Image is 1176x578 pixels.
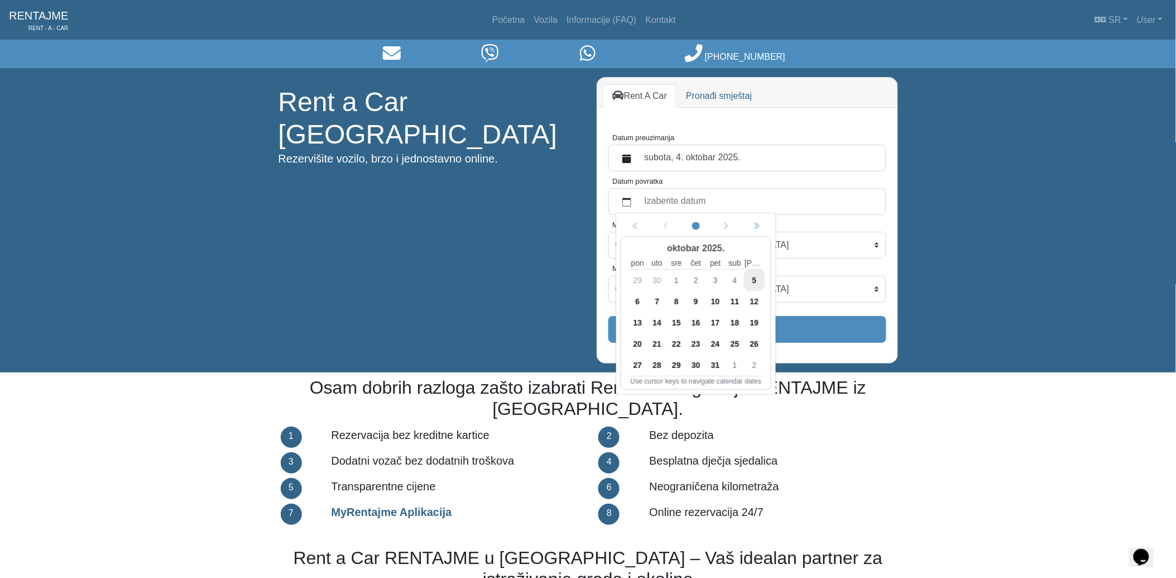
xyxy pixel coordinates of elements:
[628,335,646,353] span: 20
[608,316,886,343] button: Pretraga
[687,335,705,353] span: 23
[613,263,663,274] label: Mjesto povratka
[711,218,741,234] button: Next month
[281,478,302,499] div: 5
[530,9,563,31] a: Vozila
[752,223,760,231] svg: chevron double left
[725,291,745,312] div: subota, 11. oktobar 2025.
[726,293,743,311] span: 11
[647,312,666,333] div: utorak, 14. oktobar 2025.
[722,223,730,231] svg: chevron left
[648,314,666,332] span: 14
[647,355,666,376] div: utorak, 28. oktobar 2025.
[598,504,620,525] div: 8
[686,355,705,376] div: četvrtak, 30. oktobar 2025.
[741,218,771,234] button: Next year
[622,154,631,163] svg: calendar fill
[745,356,763,374] span: 2
[687,356,705,374] span: 30
[648,335,666,353] span: 21
[668,356,685,374] span: 29
[687,314,705,332] span: 16
[641,424,906,450] div: Bez depozita
[562,9,641,31] a: Informacije (FAQ)
[745,293,763,311] span: 12
[705,257,725,269] small: petak
[488,9,530,31] a: Početna
[726,356,743,374] span: 1
[628,355,647,376] div: ponedeljak, 27. oktobar 2025.
[613,176,663,187] label: Datum povratka
[622,198,631,207] svg: calendar
[279,150,580,167] p: Rezervišite vozilo, brzo i jednostavno online.
[1137,15,1156,25] em: User
[706,356,724,374] span: 31
[628,240,764,257] div: oktobar 2025.
[666,257,686,269] small: sreda
[668,314,685,332] span: 15
[705,270,725,291] div: petak, 3. oktobar 2025.
[323,424,588,450] div: Rezervacija bez kreditne kartice
[641,501,906,527] div: Online rezervacija 24/7
[641,476,906,501] div: Neograničena kilometraža
[666,291,686,312] div: sreda, 8. oktobar 2025.
[725,257,745,269] small: subota
[628,314,646,332] span: 13
[647,333,666,355] div: utorak, 21. oktobar 2025.
[628,376,764,386] div: Use cursor keys to navigate calendar dates
[745,333,764,355] div: nedelja, 26. oktobar 2025.
[598,452,620,474] div: 4
[676,84,761,108] a: Pronađi smještaj
[668,293,685,311] span: 8
[648,356,666,374] span: 28
[331,506,452,518] a: MyRentajme Aplikacija
[279,377,898,420] h2: Osam dobrih razloga zašto izabrati Rent a Car agenciju RENTAJME iz [GEOGRAPHIC_DATA].
[686,257,705,269] small: četvrtak
[603,84,677,108] a: Rent A Car
[725,333,745,355] div: subota, 25. oktobar 2025.
[706,335,724,353] span: 24
[613,132,675,143] label: Datum preuzimanja
[628,312,647,333] div: ponedeljak, 13. oktobar 2025.
[745,355,764,376] div: nedelja, 2. novembar 2025.
[705,291,725,312] div: petak, 10. oktobar 2025.
[705,333,725,355] div: petak, 24. oktobar 2025.
[706,293,724,311] span: 10
[745,335,763,353] span: 26
[725,312,745,333] div: subota, 18. oktobar 2025.
[638,192,879,212] label: Izaberite datum
[726,335,743,353] span: 25
[628,291,647,312] div: ponedeljak, 6. oktobar 2025.
[666,333,686,355] div: sreda, 22. oktobar 2025.
[1132,9,1167,31] a: User
[706,314,724,332] span: 17
[726,314,743,332] span: 18
[685,52,785,61] a: [PHONE_NUMBER]
[616,192,638,212] button: calendar
[745,271,763,289] span: 5
[668,335,685,353] span: 22
[628,293,646,311] span: 6
[616,148,638,168] button: calendar fill
[745,270,764,291] div: nedelja, 5. oktobar 2025.
[647,257,666,269] small: utorak
[725,270,745,291] div: subota, 4. oktobar 2025.
[598,427,620,448] div: 2
[323,476,588,501] div: Transparentne cijene
[641,9,680,31] a: Kontakt
[705,52,785,61] span: [PHONE_NUMBER]
[686,270,705,291] div: četvrtak, 2. oktobar 2025.
[281,452,302,474] div: 3
[705,355,725,376] div: petak, 31. oktobar 2025.
[621,218,771,234] div: Calendar navigation
[628,257,647,269] small: ponedeljak
[686,291,705,312] div: četvrtak, 9. oktobar 2025.
[745,312,764,333] div: nedelja, 19. oktobar 2025.
[1129,533,1165,567] iframe: chat widget
[692,223,700,231] svg: circle fill
[628,333,647,355] div: ponedeljak, 20. oktobar 2025.
[666,355,686,376] div: sreda, 29. oktobar 2025.
[666,270,686,291] div: sreda, 1. oktobar 2025.
[1091,9,1132,31] a: sr
[725,355,745,376] div: subota, 1. novembar 2025.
